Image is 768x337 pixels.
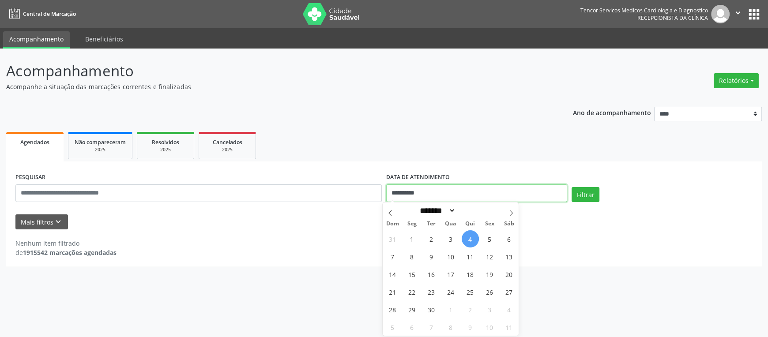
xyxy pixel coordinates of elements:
span: Setembro 12, 2025 [481,248,498,265]
span: Setembro 16, 2025 [423,266,440,283]
img: img [711,5,730,23]
span: Cancelados [213,139,242,146]
div: Nenhum item filtrado [15,239,117,248]
span: Setembro 18, 2025 [462,266,479,283]
span: Setembro 1, 2025 [403,230,421,247]
span: Setembro 30, 2025 [423,301,440,318]
span: Ter [422,221,441,227]
span: Resolvidos [152,139,179,146]
span: Setembro 25, 2025 [462,283,479,300]
span: Setembro 10, 2025 [442,248,459,265]
button: Filtrar [572,187,599,202]
button: apps [746,7,762,22]
span: Setembro 5, 2025 [481,230,498,247]
span: Setembro 6, 2025 [500,230,517,247]
span: Setembro 26, 2025 [481,283,498,300]
span: Outubro 8, 2025 [442,318,459,336]
span: Setembro 9, 2025 [423,248,440,265]
button:  [730,5,746,23]
span: Setembro 7, 2025 [384,248,401,265]
span: Outubro 11, 2025 [500,318,517,336]
div: 2025 [75,146,126,153]
span: Setembro 13, 2025 [500,248,517,265]
span: Setembro 24, 2025 [442,283,459,300]
span: Agosto 31, 2025 [384,230,401,247]
i:  [733,8,743,18]
span: Setembro 17, 2025 [442,266,459,283]
span: Setembro 21, 2025 [384,283,401,300]
span: Outubro 5, 2025 [384,318,401,336]
button: Relatórios [714,73,759,88]
span: Setembro 11, 2025 [462,248,479,265]
span: Outubro 7, 2025 [423,318,440,336]
span: Sáb [499,221,519,227]
span: Setembro 8, 2025 [403,248,421,265]
span: Outubro 1, 2025 [442,301,459,318]
input: Year [456,206,485,215]
span: Setembro 20, 2025 [500,266,517,283]
p: Acompanhe a situação das marcações correntes e finalizadas [6,82,535,91]
span: Setembro 3, 2025 [442,230,459,247]
span: Dom [383,221,402,227]
span: Sex [480,221,499,227]
span: Outubro 6, 2025 [403,318,421,336]
span: Outubro 3, 2025 [481,301,498,318]
span: Outubro 2, 2025 [462,301,479,318]
label: DATA DE ATENDIMENTO [386,171,450,184]
span: Setembro 23, 2025 [423,283,440,300]
i: keyboard_arrow_down [53,217,63,227]
span: Agendados [20,139,49,146]
span: Setembro 27, 2025 [500,283,517,300]
span: Outubro 9, 2025 [462,318,479,336]
span: Setembro 29, 2025 [403,301,421,318]
a: Central de Marcação [6,7,76,21]
div: 2025 [205,146,249,153]
div: de [15,248,117,257]
span: Setembro 2, 2025 [423,230,440,247]
span: Seg [402,221,422,227]
span: Outubro 10, 2025 [481,318,498,336]
span: Central de Marcação [23,10,76,18]
strong: 1915542 marcações agendadas [23,248,117,257]
div: 2025 [143,146,188,153]
span: Setembro 19, 2025 [481,266,498,283]
span: Qua [441,221,460,227]
span: Setembro 14, 2025 [384,266,401,283]
button: Mais filtroskeyboard_arrow_down [15,214,68,230]
span: Setembro 28, 2025 [384,301,401,318]
select: Month [417,206,456,215]
span: Setembro 22, 2025 [403,283,421,300]
span: Não compareceram [75,139,126,146]
span: Outubro 4, 2025 [500,301,517,318]
span: Recepcionista da clínica [637,14,708,22]
p: Ano de acompanhamento [573,107,651,118]
a: Beneficiários [79,31,129,47]
label: PESQUISAR [15,171,45,184]
a: Acompanhamento [3,31,70,49]
span: Setembro 4, 2025 [462,230,479,247]
span: Qui [460,221,480,227]
span: Setembro 15, 2025 [403,266,421,283]
p: Acompanhamento [6,60,535,82]
div: Tencor Servicos Medicos Cardiologia e Diagnostico [580,7,708,14]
